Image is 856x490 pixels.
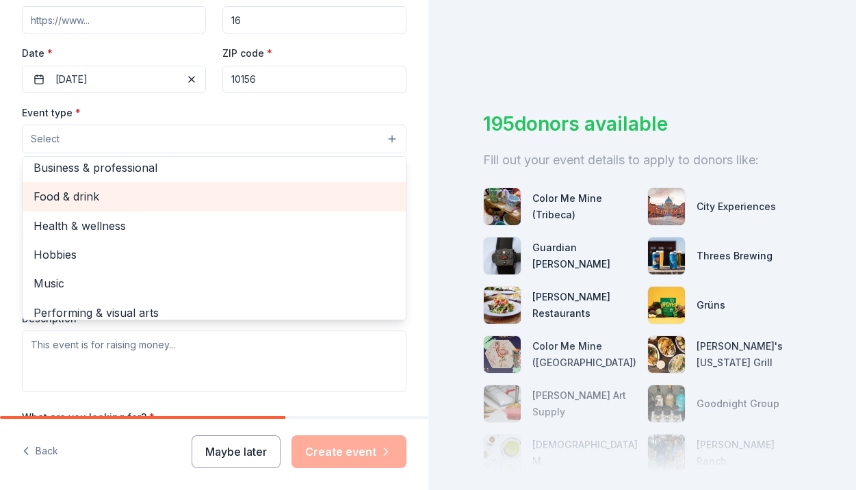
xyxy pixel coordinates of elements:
[22,125,406,153] button: Select
[34,188,395,205] span: Food & drink
[34,304,395,322] span: Performing & visual arts
[22,156,406,320] div: Select
[34,274,395,292] span: Music
[34,217,395,235] span: Health & wellness
[31,131,60,147] span: Select
[34,159,395,177] span: Business & professional
[34,246,395,263] span: Hobbies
